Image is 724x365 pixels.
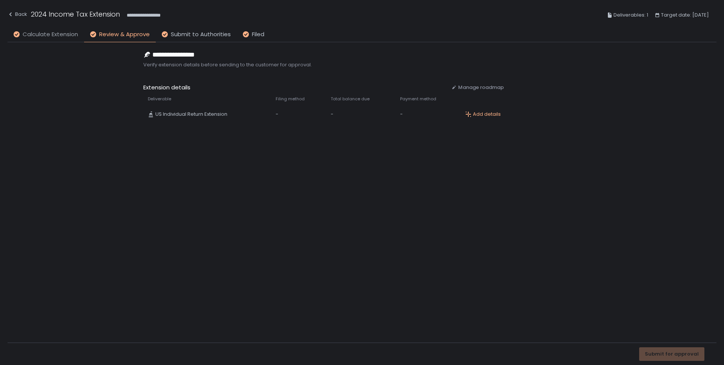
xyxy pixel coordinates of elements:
span: Filing method [276,96,305,102]
span: Deliverables: 1 [614,11,648,20]
span: Target date: [DATE] [661,11,709,20]
span: Submit to Authorities [171,30,231,39]
span: Review & Approve [99,30,150,39]
button: Manage roadmap [451,84,504,91]
span: Verify extension details before sending to the customer for approval. [143,61,505,68]
span: - [331,111,333,118]
span: Filed [252,30,264,39]
button: Back [8,9,27,21]
span: Manage roadmap [458,84,504,91]
span: Total balance due [331,96,370,102]
span: Payment method [400,96,436,102]
div: Back [8,10,27,19]
span: Deliverable [148,96,171,102]
h1: 2024 Income Tax Extension [31,9,120,19]
span: US Individual Return Extension [155,111,227,118]
span: Calculate Extension [23,30,78,39]
span: - [400,111,403,118]
div: - [276,111,322,118]
span: Extension details [143,83,445,92]
button: Add details [465,111,501,118]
